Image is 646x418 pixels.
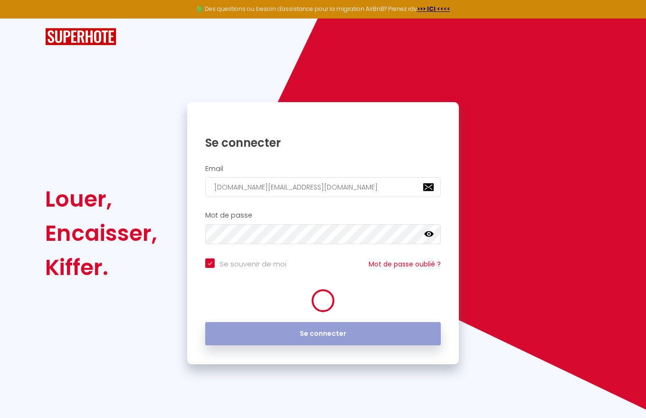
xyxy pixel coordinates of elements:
[205,135,441,150] h1: Se connecter
[45,28,116,46] img: SuperHote logo
[417,5,450,13] a: >>> ICI <<<<
[205,177,441,197] input: Ton Email
[45,216,157,250] div: Encaisser,
[205,165,441,173] h2: Email
[45,182,157,216] div: Louer,
[369,259,441,269] a: Mot de passe oublié ?
[205,322,441,346] button: Se connecter
[205,211,441,219] h2: Mot de passe
[45,250,157,285] div: Kiffer.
